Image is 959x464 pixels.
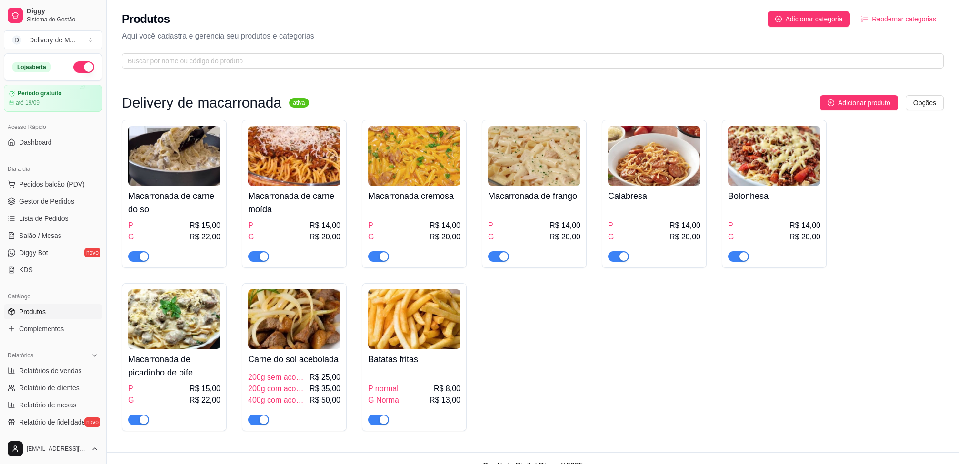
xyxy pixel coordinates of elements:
[4,363,102,378] a: Relatórios de vendas
[248,383,308,395] span: 200g com acompanhamento
[669,231,700,243] span: R$ 20,00
[854,11,944,27] button: Reodernar categorias
[128,189,220,216] h4: Macarronada de carne do sol
[16,99,40,107] article: até 19/09
[4,304,102,319] a: Produtos
[122,97,281,109] h3: Delivery de macarronada
[29,35,75,45] div: Delivery de M ...
[669,220,700,231] span: R$ 14,00
[4,397,102,413] a: Relatório de mesas
[368,189,460,203] h4: Macarronada cremosa
[190,231,220,243] span: R$ 22,00
[608,126,700,186] img: product-image
[368,395,400,406] span: G Normal
[4,4,102,27] a: DiggySistema de Gestão
[19,138,52,147] span: Dashboard
[820,95,898,110] button: Adicionar produto
[368,126,460,186] img: product-image
[913,98,936,108] span: Opções
[19,366,82,375] span: Relatórios de vendas
[4,245,102,260] a: Diggy Botnovo
[768,11,850,27] button: Adicionar categoria
[430,231,460,243] span: R$ 20,00
[4,380,102,395] a: Relatório de clientes
[4,211,102,226] a: Lista de Pedidos
[19,179,85,189] span: Pedidos balcão (PDV)
[368,289,460,349] img: product-image
[368,353,460,366] h4: Batatas fritas
[430,395,460,406] span: R$ 13,00
[248,395,308,406] span: 400g com acompanhamento
[728,231,734,243] span: G
[289,98,309,108] sup: ativa
[4,135,102,150] a: Dashboard
[128,220,133,231] span: P
[775,16,782,22] span: plus-circle
[248,353,340,366] h4: Carne do sol acebolada
[310,372,340,383] span: R$ 25,00
[430,220,460,231] span: R$ 14,00
[27,7,99,16] span: Diggy
[368,383,399,395] span: P normal
[728,189,820,203] h4: Bolonhesa
[789,231,820,243] span: R$ 20,00
[19,400,77,410] span: Relatório de mesas
[310,383,340,395] span: R$ 35,00
[128,289,220,349] img: product-image
[19,214,69,223] span: Lista de Pedidos
[4,289,102,304] div: Catálogo
[549,220,580,231] span: R$ 14,00
[368,231,374,243] span: G
[19,265,33,275] span: KDS
[19,417,85,427] span: Relatório de fidelidade
[73,61,94,73] button: Alterar Status
[838,98,890,108] span: Adicionar produto
[4,262,102,277] a: KDS
[4,161,102,177] div: Dia a dia
[248,372,308,383] span: 200g sem acompanhamento
[122,30,944,42] p: Aqui você cadastra e gerencia seu produtos e categorias
[4,85,102,112] a: Período gratuitoaté 19/09
[549,231,580,243] span: R$ 20,00
[310,231,340,243] span: R$ 20,00
[27,16,99,23] span: Sistema de Gestão
[128,231,134,243] span: G
[488,220,493,231] span: P
[906,95,944,110] button: Opções
[4,228,102,243] a: Salão / Mesas
[608,231,614,243] span: G
[828,99,834,106] span: plus-circle
[789,220,820,231] span: R$ 14,00
[310,220,340,231] span: R$ 14,00
[248,289,340,349] img: product-image
[18,90,62,97] article: Período gratuito
[190,383,220,395] span: R$ 15,00
[248,126,340,186] img: product-image
[861,16,868,22] span: ordered-list
[608,189,700,203] h4: Calabresa
[4,437,102,460] button: [EMAIL_ADDRESS][DOMAIN_NAME]
[190,395,220,406] span: R$ 22,00
[4,415,102,430] a: Relatório de fidelidadenovo
[128,395,134,406] span: G
[4,321,102,336] a: Complementos
[12,62,51,72] div: Loja aberta
[4,177,102,192] button: Pedidos balcão (PDV)
[4,119,102,135] div: Acesso Rápido
[19,383,80,393] span: Relatório de clientes
[728,126,820,186] img: product-image
[4,194,102,209] a: Gestor de Pedidos
[310,395,340,406] span: R$ 50,00
[488,231,494,243] span: G
[19,324,64,334] span: Complementos
[8,352,33,359] span: Relatórios
[488,189,580,203] h4: Macarronada de frango
[434,383,460,395] span: R$ 8,00
[872,14,936,24] span: Reodernar categorias
[19,307,46,316] span: Produtos
[19,231,61,240] span: Salão / Mesas
[190,220,220,231] span: R$ 15,00
[608,220,613,231] span: P
[488,126,580,186] img: product-image
[19,248,48,257] span: Diggy Bot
